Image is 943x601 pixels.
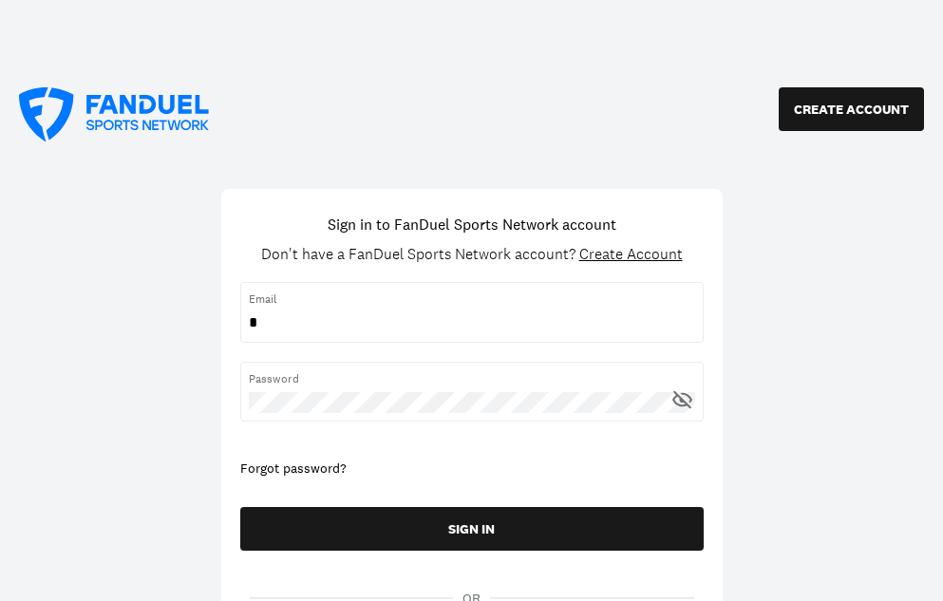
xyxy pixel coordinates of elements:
button: CREATE ACCOUNT [779,87,924,131]
div: Forgot password? [240,460,704,479]
h1: Sign in to FanDuel Sports Network account [328,213,616,235]
span: Create Account [579,244,683,264]
button: SIGN IN [240,507,704,551]
span: Password [249,370,695,387]
div: Don't have a FanDuel Sports Network account? [261,245,683,263]
span: Email [249,291,695,308]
